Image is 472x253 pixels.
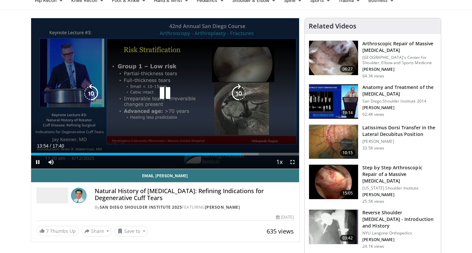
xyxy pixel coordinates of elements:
p: NYU Langone Orthopedics [362,231,437,236]
span: 17:40 [52,143,64,148]
p: [US_STATE] Shoulder Institute [362,186,437,191]
h3: Anatomy and Treatment of the [MEDICAL_DATA] [362,84,437,97]
a: 06:27 Arthroscopic Repair of Massive [MEDICAL_DATA] [GEOGRAPHIC_DATA]'s Center for Shoulder, Elbo... [309,40,437,79]
div: By FEATURING [95,204,294,210]
a: 03:42 Reverse Shoulder [MEDICAL_DATA] - Introduction and History NYU Langone Orthopedics [PERSON_... [309,209,437,249]
button: Share [81,226,112,236]
img: 7cd5bdb9-3b5e-40f2-a8f4-702d57719c06.150x105_q85_crop-smart_upscale.jpg [309,165,358,199]
p: 25.5K views [362,199,384,204]
p: [PERSON_NAME] [362,237,437,242]
p: San Diego Shoulder Institute 2014 [362,99,437,104]
img: 38501_0000_3.png.150x105_q85_crop-smart_upscale.jpg [309,125,358,159]
span: 635 views [267,227,294,235]
img: 281021_0002_1.png.150x105_q85_crop-smart_upscale.jpg [309,41,358,75]
h3: Arthroscopic Repair of Massive [MEDICAL_DATA] [362,40,437,54]
a: [PERSON_NAME] [205,204,240,210]
button: Mute [44,155,58,169]
p: 64.3K views [362,73,384,79]
button: Save to [115,226,148,236]
img: zucker_4.png.150x105_q85_crop-smart_upscale.jpg [309,210,358,244]
img: 58008271-3059-4eea-87a5-8726eb53a503.150x105_q85_crop-smart_upscale.jpg [309,84,358,119]
video-js: Video Player [31,18,299,169]
p: [PERSON_NAME] [362,105,437,110]
span: 13:54 [37,143,49,148]
div: Progress Bar [31,153,299,155]
h4: Natural History of [MEDICAL_DATA]: Refining Indications for Degenerative Cuff Tears [95,188,294,202]
img: Avatar [71,188,87,203]
h3: Reverse Shoulder [MEDICAL_DATA] - Introduction and History [362,209,437,229]
a: 10:15 Latissimus Dorsi Transfer in the Lateral Decubitus Position [PERSON_NAME] 33.5K views [309,124,437,159]
a: 15:05 Step by Step Arthroscopic Repair of a Massive [MEDICAL_DATA] [US_STATE] Shoulder Institute ... [309,164,437,204]
div: [DATE] [276,214,294,220]
button: Pause [31,155,44,169]
span: 10:15 [340,149,356,156]
p: [GEOGRAPHIC_DATA]'s Center for Shoulder, Elbow and Sports Medicine [362,55,437,65]
a: 7 Thumbs Up [36,226,79,236]
p: [PERSON_NAME] [362,67,437,72]
span: 7 [46,228,49,234]
span: 06:27 [340,66,356,72]
p: 62.4K views [362,112,384,117]
span: 19:14 [340,109,356,116]
button: Fullscreen [286,155,299,169]
p: [PERSON_NAME] [362,192,437,197]
h3: Step by Step Arthroscopic Repair of a Massive [MEDICAL_DATA] [362,164,437,184]
p: 33.5K views [362,146,384,151]
span: / [50,143,51,148]
h4: Related Videos [309,22,356,30]
p: [PERSON_NAME] [362,139,437,144]
span: 15:05 [340,190,356,196]
p: 24.1K views [362,244,384,249]
button: Playback Rate [273,155,286,169]
a: 19:14 Anatomy and Treatment of the [MEDICAL_DATA] San Diego Shoulder Institute 2014 [PERSON_NAME]... [309,84,437,119]
a: Email [PERSON_NAME] [31,169,299,182]
img: San Diego Shoulder Institute 2025 [36,188,68,203]
a: San Diego Shoulder Institute 2025 [100,204,182,210]
h3: Latissimus Dorsi Transfer in the Lateral Decubitus Position [362,124,437,138]
span: 03:42 [340,235,356,241]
